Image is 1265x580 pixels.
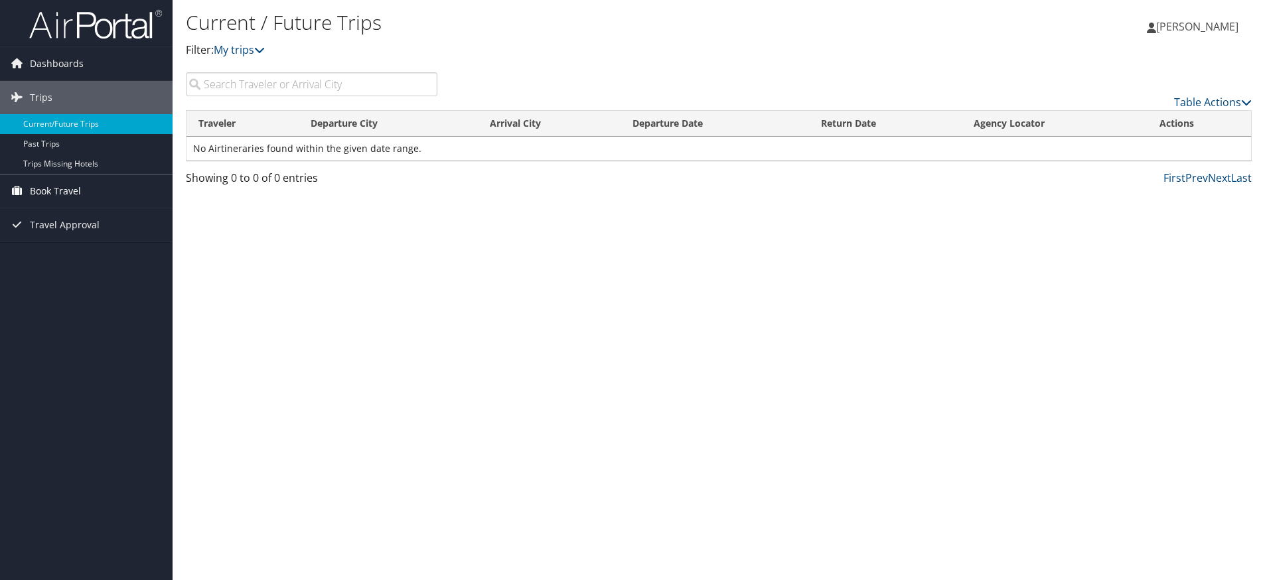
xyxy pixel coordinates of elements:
[186,137,1251,161] td: No Airtineraries found within the given date range.
[1148,111,1251,137] th: Actions
[30,175,81,208] span: Book Travel
[29,9,162,40] img: airportal-logo.png
[1185,171,1208,185] a: Prev
[962,111,1148,137] th: Agency Locator: activate to sort column ascending
[1231,171,1252,185] a: Last
[1147,7,1252,46] a: [PERSON_NAME]
[1156,19,1238,34] span: [PERSON_NAME]
[1174,95,1252,109] a: Table Actions
[186,111,299,137] th: Traveler: activate to sort column ascending
[299,111,478,137] th: Departure City: activate to sort column ascending
[621,111,808,137] th: Departure Date: activate to sort column descending
[30,208,100,242] span: Travel Approval
[186,9,897,36] h1: Current / Future Trips
[214,42,265,57] a: My trips
[478,111,621,137] th: Arrival City: activate to sort column ascending
[1163,171,1185,185] a: First
[186,72,437,96] input: Search Traveler or Arrival City
[1208,171,1231,185] a: Next
[186,42,897,59] p: Filter:
[30,47,84,80] span: Dashboards
[30,81,52,114] span: Trips
[809,111,962,137] th: Return Date: activate to sort column ascending
[186,170,437,192] div: Showing 0 to 0 of 0 entries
